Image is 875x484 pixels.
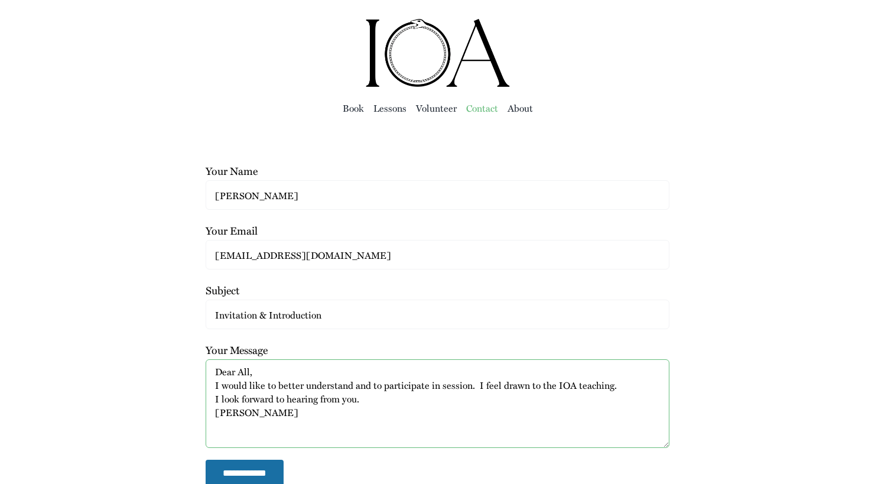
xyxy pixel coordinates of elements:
a: Vol­un­teer [416,100,457,116]
a: Lessons [373,100,406,116]
label: Subject [206,282,669,320]
img: Institute of Awakening [364,18,512,89]
nav: Main [83,89,792,126]
textarea: Your Message [206,359,669,448]
a: Con­tact [466,100,498,116]
input: Your Email [206,240,669,269]
label: Your Name [206,163,669,201]
a: ioa-logo [364,15,512,31]
a: Book [343,100,364,116]
a: About [508,100,533,116]
input: Subject [206,300,669,329]
input: Your Name [206,180,669,210]
label: Your Email [206,223,669,261]
label: Your Message [206,342,669,410]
